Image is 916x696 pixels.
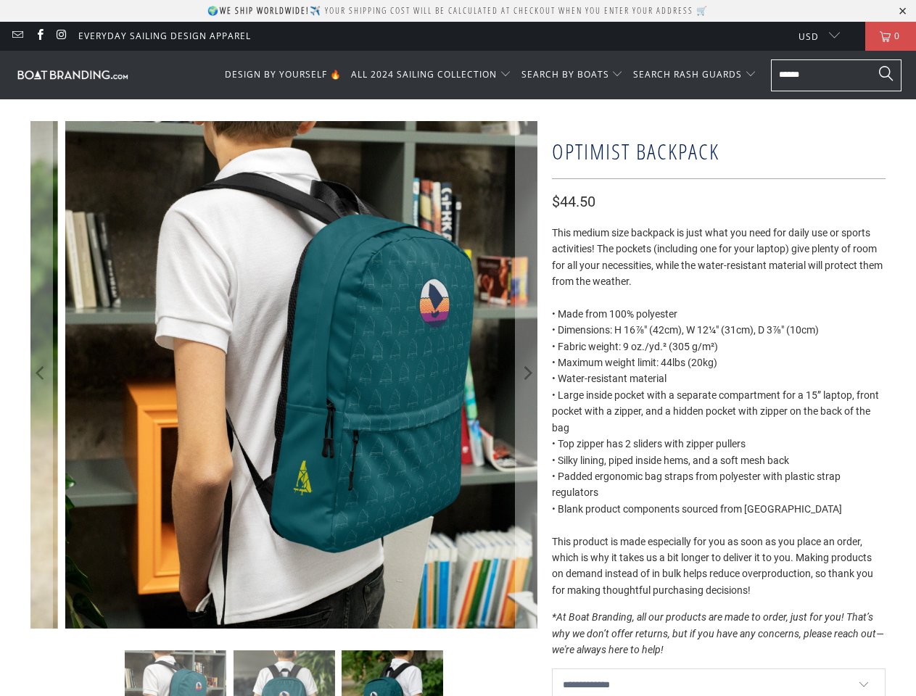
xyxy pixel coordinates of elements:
[633,68,742,80] span: SEARCH RASH GUARDS
[30,121,53,629] button: Previous
[225,68,342,80] span: DESIGN BY YOURSELF 🔥
[552,132,886,167] h1: Optimist Backpack
[33,30,45,42] a: Boatbranding on Facebook
[633,58,756,92] summary: SEARCH RASH GUARDS
[351,58,511,92] summary: ALL 2024 SAILING COLLECTION
[552,225,886,598] div: This medium size backpack is just what you need for daily use or sports activities! The pockets (...
[11,30,23,42] a: Email Boatbranding
[15,67,131,81] img: Boatbranding
[207,4,709,17] p: 🌍 ✈️ Your shipping cost will be calculated at checkout when you enter your address 🛒
[787,22,840,51] button: USD
[65,121,572,629] a: Boatbranding Optimist Backpack Sailing-Gift Regatta Yacht Sailing-Lifestyle Sailing-Apparel Nauti...
[799,30,819,43] span: USD
[225,58,756,92] nav: Translation missing: en.navigation.header.main_nav
[55,30,67,42] a: Boatbranding on Instagram
[521,68,609,80] span: SEARCH BY BOATS
[521,58,624,92] summary: SEARCH BY BOATS
[891,22,904,51] span: 0
[552,611,884,655] em: *At Boat Branding, all our products are made to order, just for you! That’s why we don’t offer re...
[225,58,342,92] a: DESIGN BY YOURSELF 🔥
[220,4,310,17] strong: We ship worldwide!
[351,68,497,80] span: ALL 2024 SAILING COLLECTION
[552,193,595,210] span: $44.50
[78,28,251,44] a: Everyday Sailing Design Apparel
[515,121,538,629] button: Next
[865,22,916,51] a: 0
